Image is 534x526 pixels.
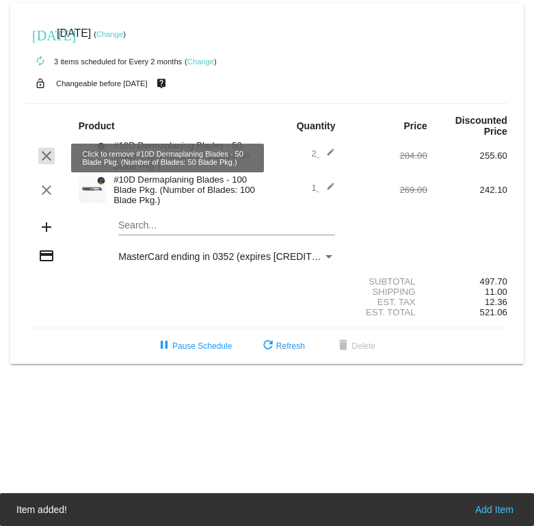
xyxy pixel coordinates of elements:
input: Search... [118,220,335,231]
span: 11.00 [485,287,507,297]
div: Shipping [347,287,427,297]
strong: Discounted Price [455,115,507,137]
mat-icon: refresh [260,338,276,354]
img: dermaplanepro-10d-dermaplaning-blade-close-up.png [79,141,106,168]
div: #10D Dermaplaning Blades - 50 Blade Pkg. (Number of Blades: 50 Blade Pkg.) [107,140,267,171]
span: Refresh [260,341,305,351]
mat-icon: edit [319,182,335,198]
strong: Quantity [297,120,336,131]
span: Pause Schedule [156,341,232,351]
simple-snack-bar: Item added! [16,503,518,516]
mat-icon: add [38,219,55,235]
small: ( ) [185,57,217,66]
div: 269.00 [347,185,427,195]
strong: Product [79,120,115,131]
img: dermaplanepro-10d-dermaplaning-blade-close-up.png [79,175,106,202]
div: Est. Total [347,307,427,317]
span: Delete [335,341,375,351]
mat-icon: delete [335,338,351,354]
mat-icon: clear [38,148,55,164]
div: 284.00 [347,150,427,161]
mat-icon: lock_open [32,75,49,92]
button: Pause Schedule [145,334,243,358]
mat-icon: pause [156,338,172,354]
div: 242.10 [427,185,507,195]
span: 1 [311,183,335,193]
span: 2 [311,148,335,159]
div: Subtotal [347,276,427,287]
small: Changeable before [DATE] [56,79,148,88]
div: 497.70 [427,276,507,287]
mat-icon: autorenew [32,53,49,70]
span: 12.36 [485,297,507,307]
mat-icon: [DATE] [32,26,49,42]
mat-icon: edit [319,148,335,164]
a: Change [96,30,123,38]
small: 3 items scheduled for Every 2 months [27,57,182,66]
mat-icon: credit_card [38,248,55,264]
div: Est. Tax [347,297,427,307]
strong: Price [404,120,427,131]
mat-select: Payment Method [118,251,335,262]
div: 255.60 [427,150,507,161]
mat-icon: live_help [153,75,170,92]
span: 521.06 [480,307,507,317]
button: Add Item [471,503,518,516]
div: #10D Dermaplaning Blades - 100 Blade Pkg. (Number of Blades: 100 Blade Pkg.) [107,174,267,205]
a: Change [187,57,214,66]
mat-icon: clear [38,182,55,198]
span: MasterCard ending in 0352 (expires [CREDIT_CARD_DATA]) [118,251,379,262]
button: Delete [324,334,386,358]
small: ( ) [94,30,126,38]
button: Refresh [249,334,316,358]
